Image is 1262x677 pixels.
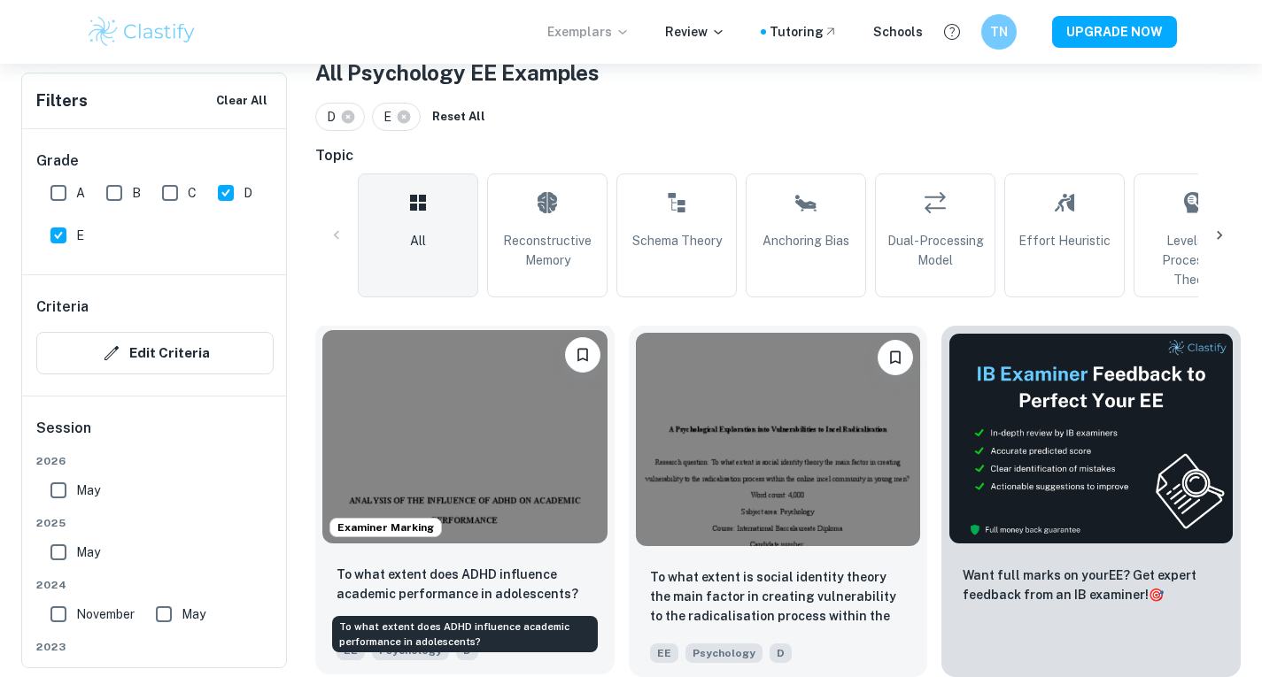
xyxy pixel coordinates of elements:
[315,326,615,677] a: Examiner MarkingBookmarkTo what extent does ADHD influence academic performance in adolescents? E...
[315,145,1241,166] h6: Topic
[337,565,593,604] p: To what extent does ADHD influence academic performance in adolescents?
[1142,231,1246,289] span: Levels of Processing Theory
[1052,16,1177,48] button: UPGRADE NOW
[650,567,907,627] p: To what extent is social identity theory the main factor in creating vulnerability to the radical...
[212,88,272,114] button: Clear All
[636,333,921,546] img: Psychology EE example thumbnail: To what extent is social identity theory
[36,296,89,318] h6: Criteria
[372,103,421,131] div: E
[327,107,344,127] span: D
[878,340,913,375] button: Bookmark
[76,226,84,245] span: E
[632,231,722,250] span: Schema Theory
[322,330,608,543] img: Psychology EE example thumbnail: To what extent does ADHD influence acade
[182,604,205,624] span: May
[76,542,100,562] span: May
[428,104,490,130] button: Reset All
[36,577,274,593] span: 2024
[770,22,838,42] a: Tutoring
[650,643,678,663] span: EE
[495,231,600,270] span: Reconstructive Memory
[36,150,274,172] h6: Grade
[36,88,88,113] h6: Filters
[315,57,1241,88] h1: All Psychology EE Examples
[76,481,100,500] span: May
[36,639,274,655] span: 2023
[565,337,600,373] button: Bookmark
[410,231,426,250] span: All
[763,231,849,250] span: Anchoring Bias
[948,333,1234,544] img: Thumbnail
[36,453,274,469] span: 2026
[1149,588,1164,602] span: 🎯
[629,326,928,677] a: BookmarkTo what extent is social identity theory the main factor in creating vulnerability to the...
[86,14,198,50] img: Clastify logo
[132,183,141,203] span: B
[981,14,1017,50] button: TN
[988,22,1009,42] h6: TN
[315,103,365,131] div: D
[873,22,923,42] a: Schools
[883,231,987,270] span: Dual-Processing Model
[1018,231,1111,250] span: Effort Heuristic
[36,515,274,531] span: 2025
[36,418,274,453] h6: Session
[941,326,1241,677] a: ThumbnailWant full marks on yourEE? Get expert feedback from an IB examiner!
[685,643,763,663] span: Psychology
[188,183,197,203] span: C
[76,604,135,624] span: November
[332,616,598,652] div: To what extent does ADHD influence academic performance in adolescents?
[330,519,441,535] span: Examiner Marking
[770,643,792,663] span: D
[547,22,630,42] p: Exemplars
[36,332,274,374] button: Edit Criteria
[76,183,85,203] span: A
[665,22,725,42] p: Review
[244,183,252,203] span: D
[383,107,399,127] span: E
[937,17,967,47] button: Help and Feedback
[963,565,1219,604] p: Want full marks on your EE ? Get expert feedback from an IB examiner!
